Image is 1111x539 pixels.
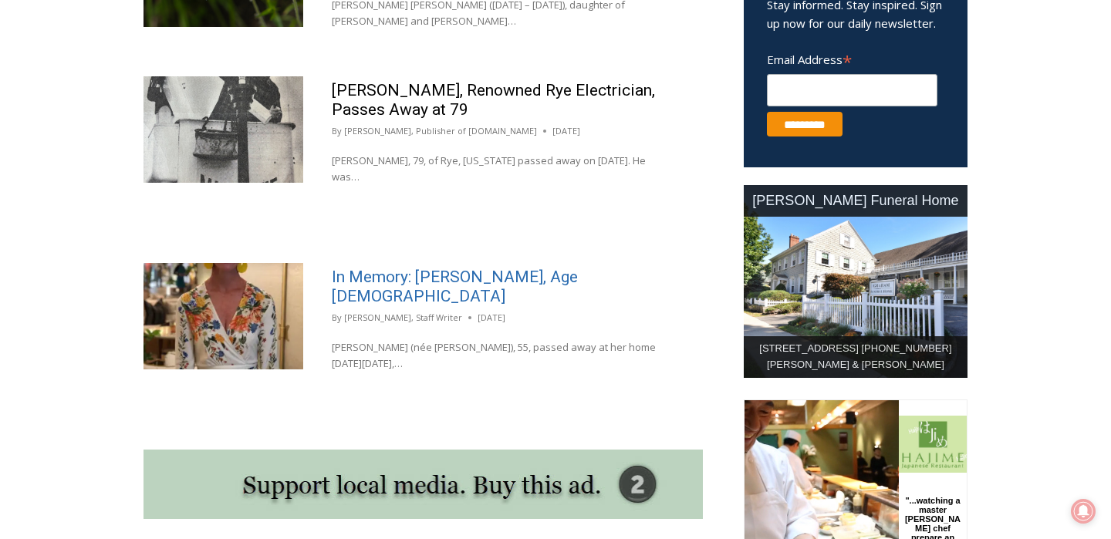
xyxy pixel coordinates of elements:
[390,1,729,150] div: Apply Now <> summer and RHS senior internships available
[744,185,967,217] div: [PERSON_NAME] Funeral Home
[332,268,578,305] a: In Memory: [PERSON_NAME], Age [DEMOGRAPHIC_DATA]
[332,153,674,185] p: [PERSON_NAME], 79, of Rye, [US_STATE] passed away on [DATE]. He was…
[158,96,219,184] div: "...watching a master [PERSON_NAME] chef prepare an omakase meal is fascinating dinner theater an...
[5,159,151,217] span: Open Tues. - Sun. [PHONE_NUMBER]
[478,311,505,325] time: [DATE]
[144,450,703,519] img: support local media, buy this ad
[767,44,937,72] label: Email Address
[744,336,967,378] div: [STREET_ADDRESS] [PHONE_NUMBER] [PERSON_NAME] & [PERSON_NAME]
[332,311,342,325] span: By
[332,339,674,372] p: [PERSON_NAME] (née [PERSON_NAME]), 55, passed away at her home [DATE][DATE],…
[344,312,462,323] a: [PERSON_NAME], Staff Writer
[552,124,580,138] time: [DATE]
[1,155,155,192] a: Open Tues. - Sun. [PHONE_NUMBER]
[371,150,748,192] a: Intern @ [DOMAIN_NAME]
[332,81,655,119] a: [PERSON_NAME], Renowned Rye Electrician, Passes Away at 79
[404,153,715,188] span: Intern @ [DOMAIN_NAME]
[144,76,303,183] img: Obituary - Greg MacKenzie
[344,125,537,136] a: [PERSON_NAME], Publisher of [DOMAIN_NAME]
[144,263,303,369] img: In Memory: Allison C. Riggin, Age 55
[332,124,342,138] span: By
